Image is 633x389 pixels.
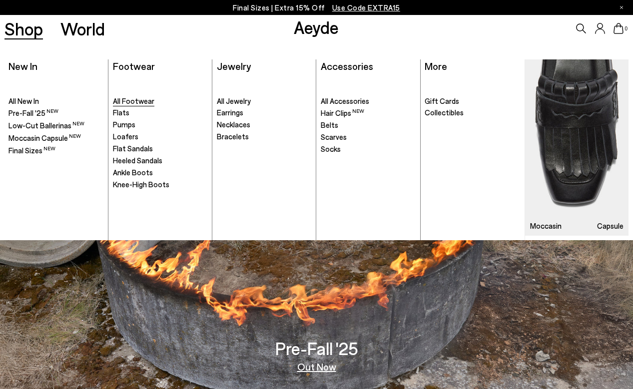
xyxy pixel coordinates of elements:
a: Collectibles [425,108,520,118]
a: Pre-Fall '25 [8,108,103,118]
h3: Pre-Fall '25 [275,340,358,357]
span: Belts [321,120,338,129]
a: Socks [321,144,416,154]
a: Gift Cards [425,96,520,106]
a: Moccasin Capsule [8,133,103,143]
span: Bracelets [217,132,249,141]
a: Flats [113,108,208,118]
a: Hair Clips [321,108,416,118]
span: Pumps [113,120,135,129]
span: 0 [624,26,629,31]
a: Pumps [113,120,208,130]
a: Earrings [217,108,312,118]
a: Scarves [321,132,416,142]
span: Heeled Sandals [113,156,162,165]
a: Out Now [297,362,336,372]
a: All New In [8,96,103,106]
span: All Jewelry [217,96,251,105]
a: Heeled Sandals [113,156,208,166]
span: All Accessories [321,96,369,105]
a: Shop [4,20,43,37]
a: 0 [614,23,624,34]
span: Low-Cut Ballerinas [8,121,84,130]
a: Necklaces [217,120,312,130]
span: Ankle Boots [113,168,153,177]
span: Hair Clips [321,108,364,117]
span: Moccasin Capsule [8,133,81,142]
a: Final Sizes [8,145,103,156]
span: All Footwear [113,96,154,105]
p: Final Sizes | Extra 15% Off [233,1,400,14]
a: All Jewelry [217,96,312,106]
a: Accessories [321,60,373,72]
span: Loafers [113,132,138,141]
a: Flat Sandals [113,144,208,154]
a: All Accessories [321,96,416,106]
a: Belts [321,120,416,130]
span: Knee-High Boots [113,180,169,189]
a: Knee-High Boots [113,180,208,190]
a: Jewelry [217,60,251,72]
span: Collectibles [425,108,464,117]
span: Scarves [321,132,347,141]
a: Ankle Boots [113,168,208,178]
a: Low-Cut Ballerinas [8,120,103,131]
span: Necklaces [217,120,250,129]
a: All Footwear [113,96,208,106]
a: New In [8,60,37,72]
span: All New In [8,96,39,105]
img: Mobile_e6eede4d-78b8-4bd1-ae2a-4197e375e133_900x.jpg [525,59,629,236]
span: Flat Sandals [113,144,153,153]
span: Socks [321,144,341,153]
span: Final Sizes [8,146,55,155]
a: World [60,20,105,37]
span: Flats [113,108,129,117]
h3: Moccasin [530,222,562,230]
span: Gift Cards [425,96,459,105]
a: Aeyde [294,16,339,37]
h3: Capsule [597,222,624,230]
span: Earrings [217,108,243,117]
a: Bracelets [217,132,312,142]
a: Loafers [113,132,208,142]
a: More [425,60,447,72]
a: Moccasin Capsule [525,59,629,236]
span: Pre-Fall '25 [8,108,58,117]
a: Footwear [113,60,155,72]
span: Navigate to /collections/ss25-final-sizes [332,3,400,12]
